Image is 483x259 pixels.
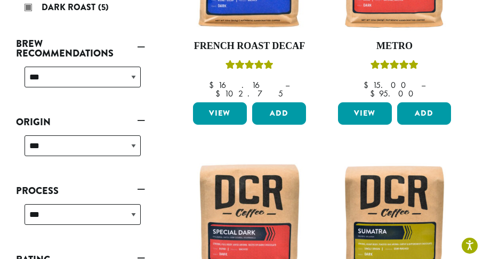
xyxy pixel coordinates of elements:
[42,1,98,13] span: Dark Roast
[370,88,418,99] bdi: 95.00
[371,59,418,75] div: Rated 5.00 out of 5
[16,200,145,238] div: Process
[370,88,379,99] span: $
[364,79,373,91] span: $
[209,79,275,91] bdi: 16.16
[16,62,145,100] div: Brew Recommendations
[16,35,145,62] a: Brew Recommendations
[226,59,273,75] div: Rated 5.00 out of 5
[335,41,454,52] h4: Metro
[338,102,392,125] a: View
[16,182,145,200] a: Process
[193,102,247,125] a: View
[421,79,425,91] span: –
[16,131,145,169] div: Origin
[364,79,411,91] bdi: 15.00
[215,88,224,99] span: $
[16,113,145,131] a: Origin
[215,88,283,99] bdi: 102.75
[98,1,109,13] span: (5)
[252,102,306,125] button: Add
[285,79,289,91] span: –
[190,41,309,52] h4: French Roast Decaf
[397,102,451,125] button: Add
[209,79,218,91] span: $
